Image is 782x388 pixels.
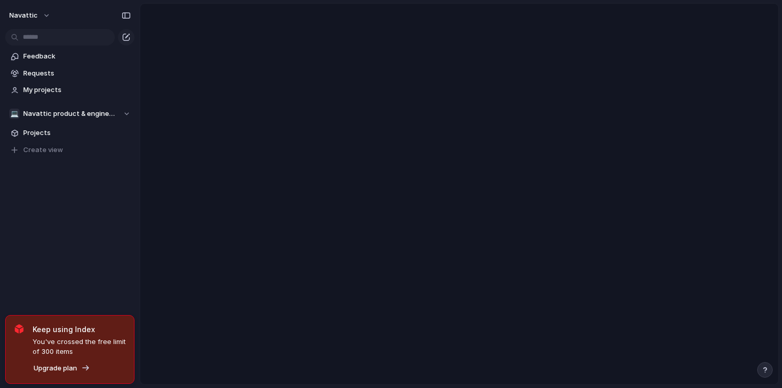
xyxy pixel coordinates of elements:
[5,66,134,81] a: Requests
[33,324,126,335] span: Keep using Index
[9,109,20,119] div: 💻
[5,106,134,122] button: 💻Navattic product & engineering
[23,68,131,79] span: Requests
[33,337,126,357] span: You've crossed the free limit of 300 items
[23,145,63,155] span: Create view
[23,128,131,138] span: Projects
[34,363,77,374] span: Upgrade plan
[5,7,56,24] button: navattic
[5,82,134,98] a: My projects
[23,85,131,95] span: My projects
[31,361,93,376] button: Upgrade plan
[5,49,134,64] a: Feedback
[5,125,134,141] a: Projects
[23,51,131,62] span: Feedback
[9,10,38,21] span: navattic
[23,109,118,119] span: Navattic product & engineering
[5,142,134,158] button: Create view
